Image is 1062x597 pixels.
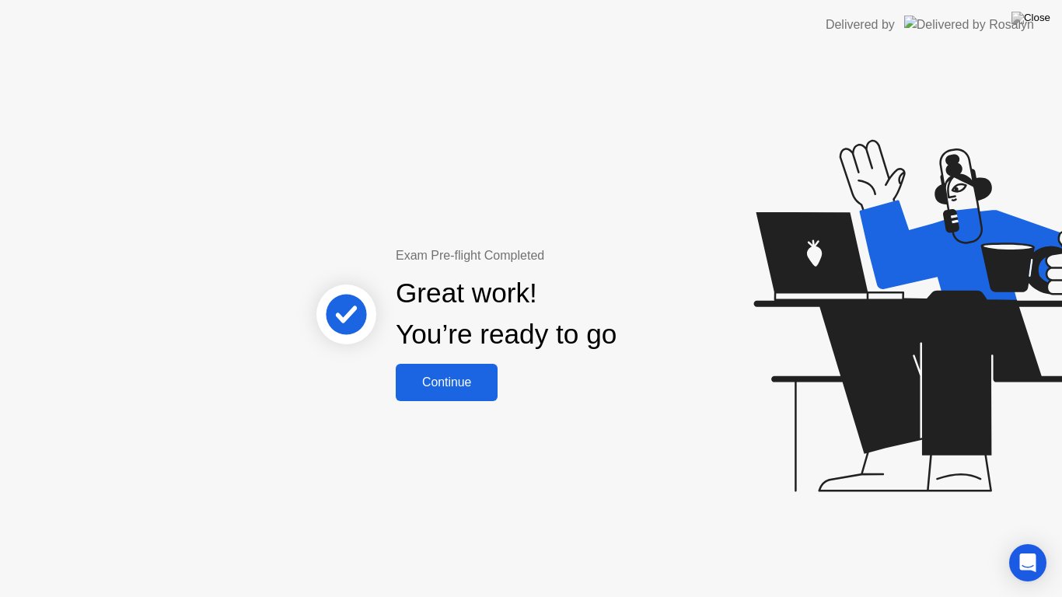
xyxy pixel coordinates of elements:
[396,273,617,355] div: Great work! You’re ready to go
[826,16,895,34] div: Delivered by
[400,375,493,389] div: Continue
[396,364,498,401] button: Continue
[904,16,1034,33] img: Delivered by Rosalyn
[396,246,717,265] div: Exam Pre-flight Completed
[1009,544,1046,581] div: Open Intercom Messenger
[1011,12,1050,24] img: Close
